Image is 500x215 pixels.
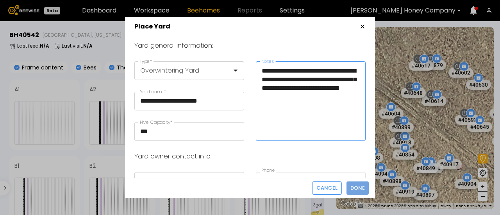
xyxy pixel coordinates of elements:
div: United States: + 1 [256,172,276,190]
h2: Place Yard [134,23,170,30]
div: Yard general information: [134,43,366,49]
div: Phone [260,168,276,172]
button: Cancel [312,181,342,195]
span: Done [350,184,365,192]
span: Cancel [316,184,337,192]
div: Yard owner contact info: [134,153,366,160]
button: Done [346,181,369,195]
